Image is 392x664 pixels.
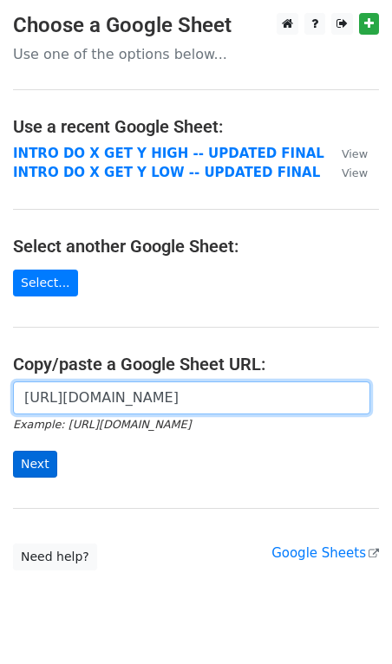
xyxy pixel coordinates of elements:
a: View [324,146,368,161]
h4: Copy/paste a Google Sheet URL: [13,354,379,374]
small: View [342,147,368,160]
a: Google Sheets [271,545,379,561]
small: View [342,166,368,179]
small: Example: [URL][DOMAIN_NAME] [13,418,191,431]
input: Paste your Google Sheet URL here [13,381,370,414]
input: Next [13,451,57,478]
a: Select... [13,270,78,296]
iframe: Chat Widget [305,581,392,664]
h4: Select another Google Sheet: [13,236,379,257]
a: View [324,165,368,180]
h3: Choose a Google Sheet [13,13,379,38]
a: INTRO DO X GET Y LOW -- UPDATED FINAL [13,165,320,180]
a: INTRO DO X GET Y HIGH -- UPDATED FINAL [13,146,324,161]
p: Use one of the options below... [13,45,379,63]
h4: Use a recent Google Sheet: [13,116,379,137]
a: Need help? [13,544,97,570]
